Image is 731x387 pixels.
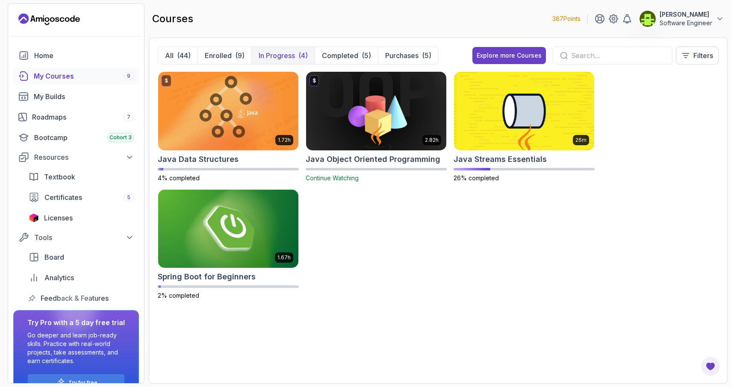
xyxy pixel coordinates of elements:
span: Certificates [44,192,82,202]
p: Purchases [385,50,419,61]
img: Spring Boot for Beginners card [158,190,298,268]
h2: Java Object Oriented Programming [306,153,440,165]
span: Licenses [44,213,73,223]
p: 1.67h [277,254,291,261]
a: board [24,249,139,266]
a: Java Object Oriented Programming card$2.82hJava Object Oriented ProgrammingContinue Watching [306,71,447,182]
a: analytics [24,269,139,286]
div: (44) [177,50,191,61]
h2: Spring Boot for Beginners [158,271,256,283]
button: user profile image[PERSON_NAME]Software Engineer [639,10,724,27]
img: Java Object Oriented Programming card [306,72,446,150]
div: Resources [34,152,134,162]
p: All [165,50,174,61]
p: [PERSON_NAME] [660,10,712,19]
button: In Progress(4) [251,47,315,64]
button: Completed(5) [315,47,378,64]
a: textbook [24,168,139,185]
a: bootcamp [13,129,139,146]
a: roadmaps [13,108,139,126]
div: My Builds [34,91,134,102]
p: $ [165,77,168,84]
button: Explore more Courses [472,47,546,64]
button: Resources [13,150,139,165]
span: 7 [127,114,130,120]
span: Textbook [44,172,75,182]
span: Analytics [44,273,74,283]
button: Filters [676,47,719,64]
p: 1.72h [278,137,291,144]
button: All(44) [158,47,197,64]
div: My Courses [34,71,134,81]
div: Tools [34,232,134,243]
p: 26m [575,137,587,144]
input: Search... [571,50,665,61]
a: feedback [24,290,139,307]
img: Java Data Structures card [158,72,298,150]
div: Home [34,50,134,61]
p: Go deeper and learn job-ready skills. Practice with real-world projects, take assessments, and ea... [27,331,125,365]
button: Enrolled(9) [197,47,251,64]
div: Roadmaps [32,112,134,122]
p: $ [312,77,316,84]
p: 387 Points [552,15,581,23]
p: 2.82h [425,137,439,144]
a: certificates [24,189,139,206]
button: Tools [13,230,139,245]
div: (4) [298,50,308,61]
p: Software Engineer [660,19,712,27]
div: Bootcamp [34,132,134,143]
p: Completed [322,50,358,61]
span: Board [44,252,64,262]
div: Explore more Courses [477,51,542,60]
span: Feedback & Features [41,293,109,303]
span: Cohort 3 [109,134,132,141]
img: jetbrains icon [29,214,39,222]
a: Landing page [18,12,80,26]
span: 9 [127,73,130,79]
span: 5 [127,194,130,201]
img: user profile image [640,11,656,27]
a: licenses [24,209,139,226]
a: Java Data Structures card$1.72hJava Data Structures4% completed [158,71,299,182]
img: Java Streams Essentials card [454,72,594,150]
span: 2% completed [158,292,199,299]
a: home [13,47,139,64]
div: (9) [235,50,245,61]
span: 4% completed [158,174,200,182]
p: In Progress [259,50,295,61]
button: Open Feedback Button [700,356,721,377]
p: Enrolled [205,50,232,61]
a: Try for free [68,379,97,386]
p: Filters [693,50,713,61]
h2: courses [152,12,193,26]
span: Continue Watching [306,174,359,182]
div: (5) [422,50,431,61]
span: 26% completed [454,174,499,182]
h2: Java Streams Essentials [454,153,547,165]
button: Purchases(5) [378,47,438,64]
div: (5) [362,50,371,61]
h2: Java Data Structures [158,153,239,165]
a: courses [13,67,139,85]
a: builds [13,88,139,105]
